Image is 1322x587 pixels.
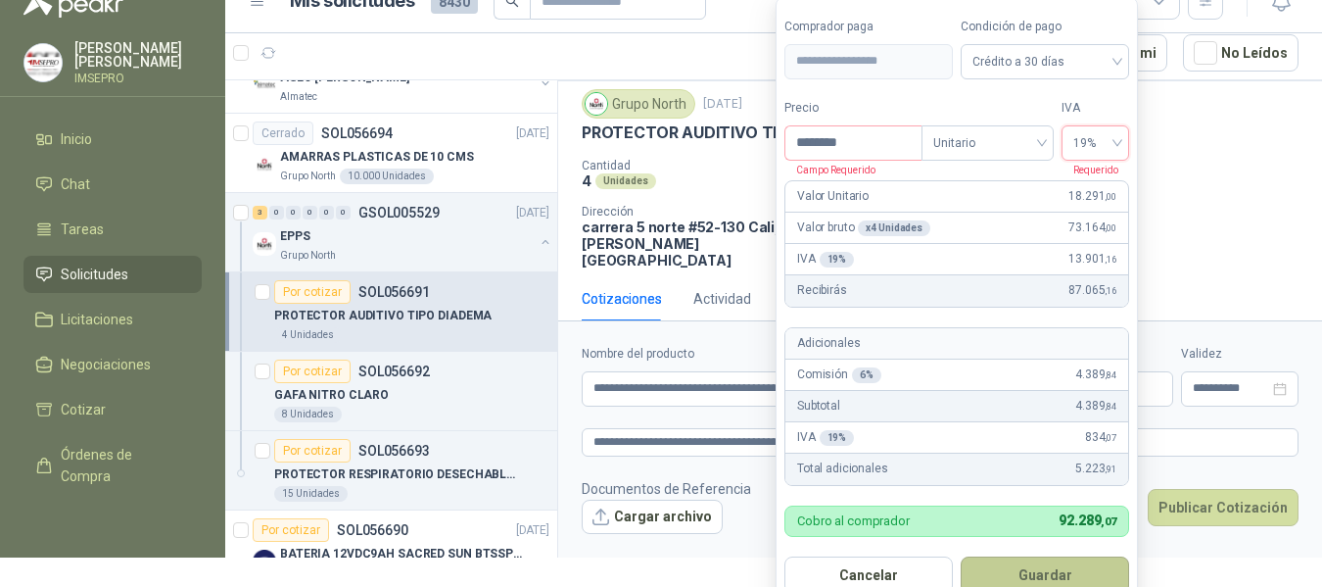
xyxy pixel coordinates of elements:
[972,47,1117,76] span: Crédito a 30 días
[24,256,202,293] a: Solicitudes
[253,73,276,97] img: Company Logo
[358,444,430,458] p: SOL056693
[1068,219,1116,237] span: 73.164
[784,161,875,178] p: Campo Requerido
[253,232,276,256] img: Company Logo
[582,172,591,189] p: 4
[820,252,855,268] div: 19 %
[858,220,930,236] div: x 4 Unidades
[274,407,342,422] div: 8 Unidades
[1105,254,1116,265] span: ,16
[1059,513,1116,528] span: 92.289
[321,126,393,140] p: SOL056694
[274,307,492,325] p: PROTECTOR AUDITIVO TIPO DIADEMA
[595,173,656,189] div: Unidades
[253,206,267,220] div: 3
[337,523,408,537] p: SOL056690
[1101,515,1116,528] span: ,07
[253,201,553,264] a: 3 0 0 0 0 0 GSOL005529[DATE] Company LogoEPPSGrupo North
[280,248,336,264] p: Grupo North
[225,114,557,193] a: CerradoSOL056694[DATE] Company LogoAMARRAS PLASTICAS DE 10 CMSGrupo North10.000 Unidades
[269,206,284,220] div: 0
[693,288,751,310] div: Actividad
[24,166,202,203] a: Chat
[797,250,854,269] p: IVA
[319,206,334,220] div: 0
[253,518,329,542] div: Por cotizar
[1075,460,1116,478] span: 5.223
[274,386,389,405] p: GAFA NITRO CLARO
[1075,397,1116,416] span: 4.389
[1068,281,1116,300] span: 87.065
[253,153,276,176] img: Company Logo
[703,95,742,114] p: [DATE]
[582,89,695,119] div: Grupo North
[274,465,518,484] p: PROTECTOR RESPIRATORIO DESECHABLE F720CV NIOSH N95
[61,219,104,240] span: Tareas
[336,206,351,220] div: 0
[797,281,847,300] p: Recibirás
[797,397,840,416] p: Subtotal
[1075,366,1116,384] span: 4.389
[61,354,151,375] span: Negociaciones
[24,44,62,81] img: Company Logo
[274,327,342,343] div: 4 Unidades
[225,431,557,511] a: Por cotizarSOL056693PROTECTOR RESPIRATORIO DESECHABLE F720CV NIOSH N9515 Unidades
[303,206,317,220] div: 0
[358,206,440,220] p: GSOL005529
[24,503,202,540] a: Remisiones
[1105,222,1116,233] span: ,00
[274,439,351,463] div: Por cotizar
[1105,369,1116,380] span: ,84
[582,122,876,143] p: PROTECTOR AUDITIVO TIPO DIADEMA
[225,272,557,352] a: Por cotizarSOL056691PROTECTOR AUDITIVO TIPO DIADEMA4 Unidades
[852,367,881,383] div: 6 %
[1105,432,1116,443] span: ,07
[61,399,106,420] span: Cotizar
[24,391,202,428] a: Cotizar
[61,444,183,487] span: Órdenes de Compra
[253,550,276,573] img: Company Logo
[1105,285,1116,296] span: ,16
[797,428,854,447] p: IVA
[225,352,557,431] a: Por cotizarSOL056692GAFA NITRO CLARO8 Unidades
[797,187,869,206] p: Valor Unitario
[582,205,791,219] p: Dirección
[280,169,336,184] p: Grupo North
[516,204,549,222] p: [DATE]
[24,346,202,383] a: Negociaciones
[784,99,921,118] label: Precio
[582,288,662,310] div: Cotizaciones
[797,514,910,527] p: Cobro al comprador
[582,345,900,364] label: Nombre del producto
[820,430,855,446] div: 19 %
[797,219,930,237] p: Valor bruto
[74,73,202,84] p: IMSEPRO
[1181,345,1298,364] label: Validez
[1105,191,1116,202] span: ,00
[1105,464,1116,474] span: ,91
[1068,250,1116,269] span: 13.901
[1105,401,1116,412] span: ,84
[74,41,202,69] p: [PERSON_NAME] [PERSON_NAME]
[24,121,202,158] a: Inicio
[61,128,92,150] span: Inicio
[516,521,549,540] p: [DATE]
[1085,428,1116,447] span: 834
[61,173,90,195] span: Chat
[24,301,202,338] a: Licitaciones
[582,219,791,269] p: carrera 5 norte #52-130 Cali , [PERSON_NAME][GEOGRAPHIC_DATA]
[1062,161,1118,178] p: Requerido
[1062,99,1129,118] label: IVA
[1183,34,1298,72] button: No Leídos
[274,360,351,383] div: Por cotizar
[784,18,953,36] label: Comprador paga
[582,478,751,500] p: Documentos de Referencia
[582,159,832,172] p: Cantidad
[1148,489,1298,526] button: Publicar Cotización
[961,18,1129,36] label: Condición de pago
[586,93,607,115] img: Company Logo
[933,128,1042,158] span: Unitario
[24,211,202,248] a: Tareas
[274,280,351,304] div: Por cotizar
